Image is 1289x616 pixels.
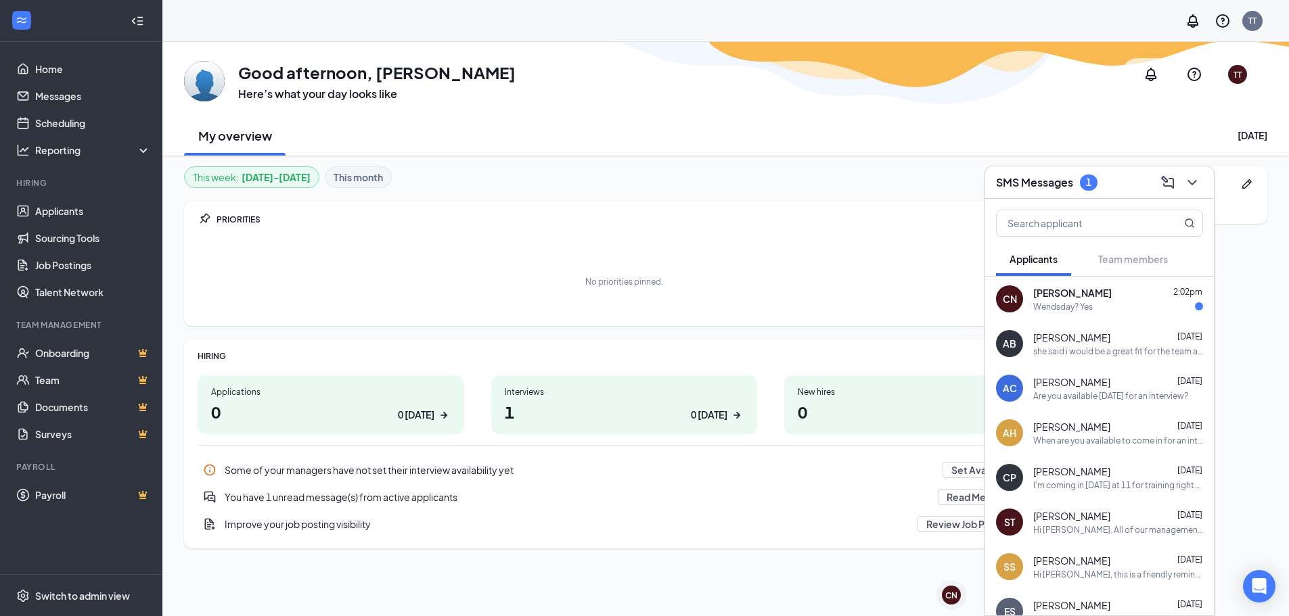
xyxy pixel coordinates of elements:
div: Open Intercom Messenger [1243,570,1275,602]
div: AB [1003,337,1016,350]
h1: Good afternoon, [PERSON_NAME] [238,61,516,84]
span: [DATE] [1177,331,1202,341]
div: TT [1248,15,1257,26]
span: [PERSON_NAME] [1033,286,1112,300]
a: OnboardingCrown [35,339,151,366]
div: Hi [PERSON_NAME], this is a friendly reminder. Your meeting with Five Guys Burgers and Fries for ... [1033,569,1203,580]
div: Some of your managers have not set their interview availability yet [225,463,934,477]
div: Improve your job posting visibility [198,511,1051,538]
svg: DoubleChatActive [203,490,217,504]
div: This week : [193,170,311,185]
svg: Settings [16,589,30,602]
div: Payroll [16,461,148,473]
div: she said i would be a great fit for the team and contacted [1033,346,1203,357]
h3: Here’s what your day looks like [238,87,516,101]
span: Applicants [1010,253,1058,265]
div: AH [1003,426,1016,440]
a: SurveysCrown [35,421,151,448]
svg: Notifications [1143,66,1159,82]
div: HIRING [198,350,1051,362]
div: Interviews [505,386,744,398]
svg: Info [203,463,217,477]
div: 1 [1086,176,1091,188]
svg: QuestionInfo [1186,66,1202,82]
a: DocumentAddImprove your job posting visibilityReview Job PostingsPin [198,511,1051,538]
svg: Analysis [16,143,30,157]
div: CN [1003,292,1017,306]
div: Reporting [35,143,152,157]
svg: DocumentAdd [203,517,217,531]
a: PayrollCrown [35,481,151,508]
div: Improve your job posting visibility [225,517,909,531]
a: Scheduling [35,110,151,137]
span: [PERSON_NAME] [1033,331,1110,344]
button: Set Availability [943,462,1026,478]
div: CN [945,590,957,601]
a: DocumentsCrown [35,394,151,421]
span: [PERSON_NAME] [1033,465,1110,478]
div: 0 [DATE] [691,408,727,422]
a: Talent Network [35,279,151,306]
a: Sourcing Tools [35,224,151,252]
span: [DATE] [1177,510,1202,520]
a: DoubleChatActiveYou have 1 unread message(s) from active applicantsRead MessagesPin [198,483,1051,511]
svg: Collapse [131,14,144,28]
a: Applications00 [DATE]ArrowRight [198,375,464,434]
svg: Pen [1240,177,1254,191]
button: ComposeMessage [1157,172,1179,193]
span: Team members [1098,253,1168,265]
div: PRIORITIES [217,214,1051,225]
button: ChevronDown [1181,172,1203,193]
div: ST [1004,515,1015,529]
svg: Notifications [1185,13,1201,29]
h3: SMS Messages [996,175,1073,190]
div: When are you available to come in for an interview? [1033,435,1203,446]
input: Search applicant [997,210,1157,236]
span: [PERSON_NAME] [1033,554,1110,567]
div: SS [1003,560,1016,573]
svg: ArrowRight [437,408,451,422]
span: [PERSON_NAME] [1033,420,1110,433]
a: Home [35,55,151,82]
span: [DATE] [1177,599,1202,609]
div: Hiring [16,177,148,189]
div: 0 [DATE] [398,408,434,422]
span: [DATE] [1177,376,1202,386]
div: New hires [798,386,1037,398]
a: Applicants [35,197,151,224]
svg: WorkstreamLogo [15,14,28,27]
div: You have 1 unread message(s) from active applicants [198,483,1051,511]
a: Interviews10 [DATE]ArrowRight [491,375,758,434]
b: This month [334,170,383,185]
span: [DATE] [1177,421,1202,431]
h1: 0 [211,400,451,423]
a: New hires00 [DATE]ArrowRight [784,375,1051,434]
div: I'm coming in [DATE] at 11 for training right? Or was it [DATE]? [1033,479,1203,491]
h1: 1 [505,400,744,423]
span: [DATE] [1177,554,1202,565]
a: InfoSome of your managers have not set their interview availability yetSet AvailabilityPin [198,456,1051,483]
button: Review Job Postings [918,516,1026,532]
div: Applications [211,386,451,398]
div: CP [1003,471,1016,484]
svg: ChevronDown [1184,174,1200,191]
div: Wendsday? Yes [1033,301,1093,312]
span: [PERSON_NAME] [1033,375,1110,389]
a: Messages [35,82,151,110]
a: TeamCrown [35,366,151,394]
div: Team Management [16,319,148,331]
a: Job Postings [35,252,151,279]
svg: Pin [198,212,211,226]
svg: QuestionInfo [1215,13,1231,29]
span: [PERSON_NAME] [1033,598,1110,612]
span: 2:02pm [1173,287,1202,297]
div: No priorities pinned. [585,276,663,287]
b: [DATE] - [DATE] [242,170,311,185]
div: You have 1 unread message(s) from active applicants [225,490,930,504]
div: Switch to admin view [35,589,130,602]
svg: ComposeMessage [1160,174,1176,191]
span: [DATE] [1177,465,1202,475]
div: TT [1234,69,1242,80]
button: Read Messages [938,489,1026,505]
div: AC [1003,381,1017,395]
